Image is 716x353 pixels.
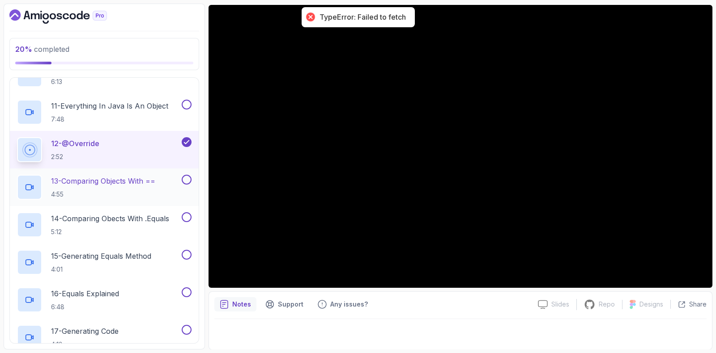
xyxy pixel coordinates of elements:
[17,250,192,275] button: 15-Generating Equals Method4:01
[51,115,168,124] p: 7:48
[17,287,192,312] button: 16-Equals Explained6:48
[51,251,151,261] p: 15 - Generating Equals Method
[15,45,32,54] span: 20 %
[51,227,169,236] p: 5:12
[51,288,119,299] p: 16 - Equals Explained
[670,300,707,309] button: Share
[51,340,119,349] p: 4:13
[278,300,303,309] p: Support
[320,13,406,22] div: TypeError: Failed to fetch
[51,213,169,224] p: 14 - Comparing Obects With .Equals
[51,303,119,311] p: 6:48
[17,100,192,125] button: 11-Everything In Java Is An Object7:48
[17,137,192,162] button: 12-@Override2:52
[51,176,155,186] p: 13 - Comparing Objects With ==
[330,300,368,309] p: Any issues?
[312,297,373,311] button: Feedback button
[51,326,119,336] p: 17 - Generating Code
[51,138,99,149] p: 12 - @Override
[9,9,128,24] a: Dashboard
[51,101,168,111] p: 11 - Everything In Java Is An Object
[17,325,192,350] button: 17-Generating Code4:13
[51,265,151,274] p: 4:01
[214,297,256,311] button: notes button
[17,175,192,200] button: 13-Comparing Objects With ==4:55
[17,212,192,237] button: 14-Comparing Obects With .Equals5:12
[209,5,712,288] iframe: To enrich screen reader interactions, please activate Accessibility in Grammarly extension settings
[599,300,615,309] p: Repo
[232,300,251,309] p: Notes
[51,190,155,199] p: 4:55
[51,77,124,86] p: 6:13
[51,152,99,161] p: 2:52
[551,300,569,309] p: Slides
[260,297,309,311] button: Support button
[689,300,707,309] p: Share
[15,45,69,54] span: completed
[639,300,663,309] p: Designs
